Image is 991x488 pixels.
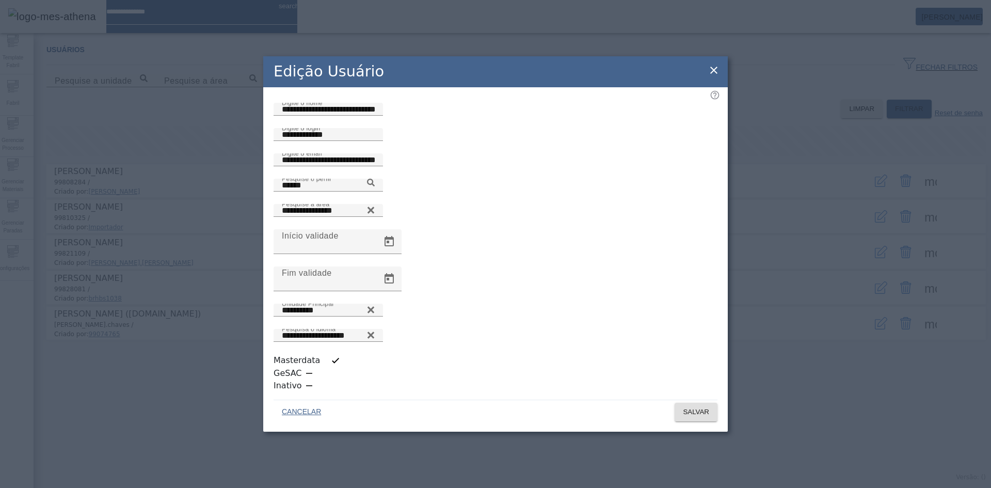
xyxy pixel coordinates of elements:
input: Number [282,304,375,317]
mat-label: Pesquisa o idioma [282,325,335,332]
mat-label: Digite o email [282,150,322,156]
mat-label: Digite o nome [282,99,323,106]
label: Masterdata [274,354,322,367]
h2: Edição Usuário [274,60,384,83]
label: Inativo [274,380,304,392]
button: CANCELAR [274,403,329,421]
span: CANCELAR [282,407,321,417]
label: GeSAC [274,367,304,380]
button: Open calendar [377,229,402,254]
input: Number [282,204,375,217]
button: Open calendar [377,266,402,291]
mat-label: Fim validade [282,268,332,277]
mat-label: Digite o login [282,124,321,131]
button: SALVAR [675,403,717,421]
mat-label: Unidade Principal [282,300,333,307]
input: Number [282,179,375,192]
span: SALVAR [683,407,709,417]
mat-label: Início validade [282,231,339,240]
input: Number [282,329,375,342]
mat-label: Pesquise a área [282,200,329,207]
mat-label: Pesquise o perfil [282,175,331,182]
